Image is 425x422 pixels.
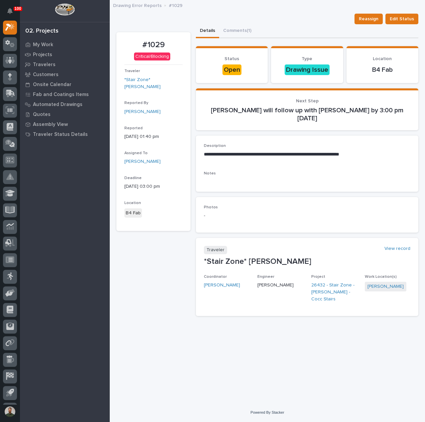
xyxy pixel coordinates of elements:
[20,109,110,119] a: Quotes
[20,40,110,50] a: My Work
[20,119,110,129] a: Assembly View
[204,171,216,175] span: Notes
[204,212,410,219] p: -
[124,40,183,50] p: #1029
[311,282,357,302] a: 26432 - Stair Zone - [PERSON_NAME] - Cocc Stairs
[385,14,418,24] button: Edit Status
[124,201,141,205] span: Location
[20,89,110,99] a: Fab and Coatings Items
[33,122,68,128] p: Assembly View
[33,92,89,98] p: Fab and Coatings Items
[359,15,378,23] span: Reassign
[124,108,161,115] a: [PERSON_NAME]
[33,82,71,88] p: Onsite Calendar
[384,246,410,252] a: View record
[33,42,53,48] p: My Work
[222,64,241,75] div: Open
[196,24,219,38] button: Details
[124,151,148,155] span: Assigned To
[3,405,17,419] button: users-avatar
[354,14,383,24] button: Reassign
[20,129,110,139] a: Traveler Status Details
[124,158,161,165] a: [PERSON_NAME]
[20,59,110,69] a: Travelers
[113,1,162,9] p: Drawing Error Reports
[124,76,183,90] a: *Stair Zone* [PERSON_NAME]
[219,24,255,38] button: Comments (1)
[204,205,218,209] span: Photos
[33,132,88,138] p: Traveler Status Details
[354,66,410,74] p: B4 Fab
[204,144,226,148] span: Description
[204,106,410,122] p: [PERSON_NAME] will follow up with [PERSON_NAME] by 3:00 pm [DATE]
[311,275,325,279] span: Project
[302,56,312,61] span: Type
[20,69,110,79] a: Customers
[124,69,140,73] span: Traveler
[55,3,74,16] img: Workspace Logo
[20,79,110,89] a: Onsite Calendar
[250,410,284,414] a: Powered By Stacker
[8,8,17,19] div: Notifications100
[365,275,397,279] span: Work Location(s)
[3,4,17,18] button: Notifications
[367,283,404,290] a: [PERSON_NAME]
[33,112,51,118] p: Quotes
[124,208,142,218] div: B4 Fab
[285,64,330,75] div: Drawing Issue
[33,62,56,68] p: Travelers
[390,15,414,23] span: Edit Status
[134,53,170,61] div: Critical/Blocking
[25,28,59,35] div: 02. Projects
[124,101,148,105] span: Reported By
[124,176,142,180] span: Deadline
[124,183,183,190] p: [DATE] 03:00 pm
[33,72,59,78] p: Customers
[20,50,110,59] a: Projects
[373,56,392,61] span: Location
[20,99,110,109] a: Automated Drawings
[33,102,82,108] p: Automated Drawings
[224,56,239,61] span: Status
[124,133,183,140] p: [DATE] 01:40 pm
[296,99,319,103] span: Next Step
[257,275,274,279] span: Engineer
[204,257,410,266] p: *Stair Zone* [PERSON_NAME]
[33,52,52,58] p: Projects
[204,246,227,254] p: Traveler
[169,1,183,9] p: #1029
[204,275,227,279] span: Coordinator
[204,282,240,289] a: [PERSON_NAME]
[15,6,21,11] p: 100
[257,282,303,289] p: [PERSON_NAME]
[124,126,143,130] span: Reported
